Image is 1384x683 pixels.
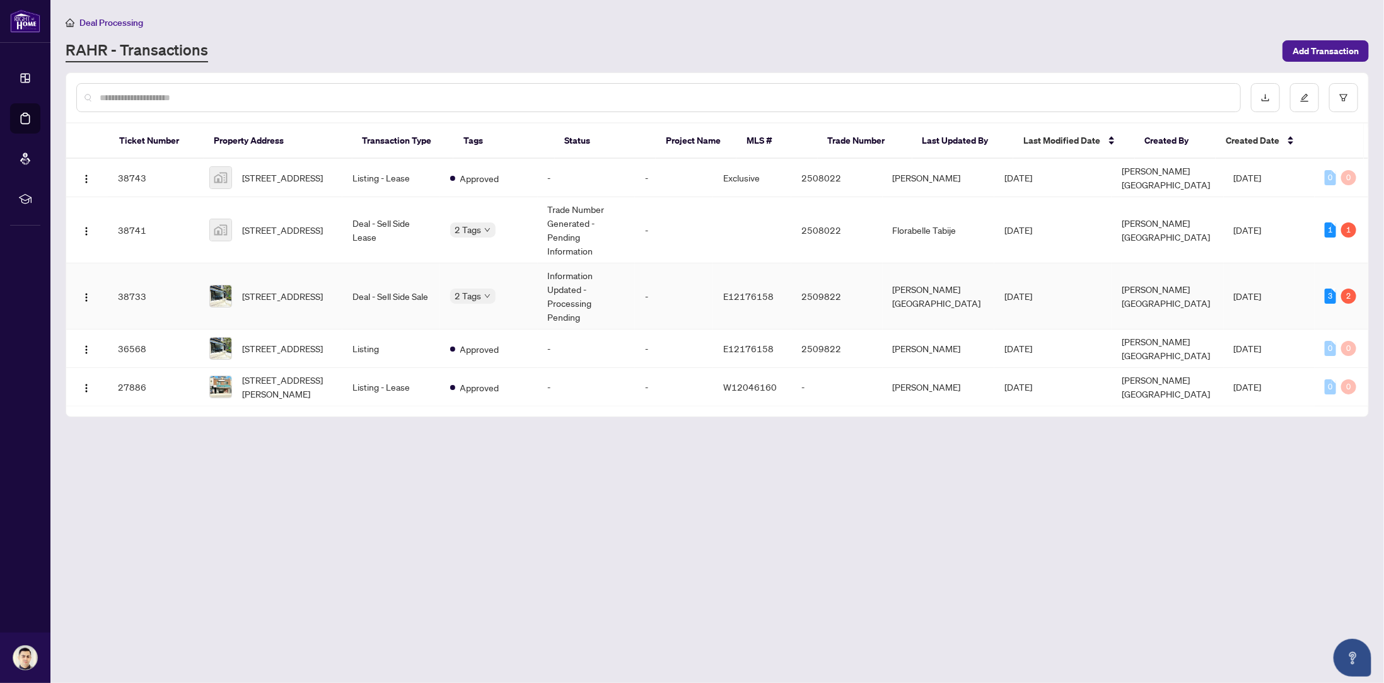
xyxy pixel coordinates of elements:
td: - [538,368,636,406]
td: [PERSON_NAME] [883,159,995,197]
span: [DATE] [1234,224,1262,236]
td: - [538,330,636,368]
button: Logo [76,338,96,359]
div: 0 [1341,379,1356,394]
td: Listing - Lease [342,368,440,406]
div: 0 [1325,170,1336,185]
div: 1 [1325,222,1336,238]
td: 2509822 [791,263,883,330]
span: [DATE] [1234,172,1262,183]
td: Deal - Sell Side Sale [342,263,440,330]
th: Transaction Type [352,123,453,159]
td: 38743 [108,159,199,197]
span: [STREET_ADDRESS] [242,341,323,355]
img: Logo [81,345,91,355]
th: Trade Number [818,123,912,159]
span: [DATE] [1234,381,1262,393]
td: - [791,368,883,406]
th: Last Updated By [912,123,1013,159]
div: 0 [1325,341,1336,356]
img: Profile Icon [13,646,37,670]
td: - [635,197,713,263]
span: W12046160 [723,381,777,393]
th: Created By [1135,123,1216,159]
td: Deal - Sell Side Lease [342,197,440,263]
td: - [635,368,713,406]
td: Trade Number Generated - Pending Information [538,197,636,263]
div: 3 [1325,289,1336,304]
span: [STREET_ADDRESS] [242,289,323,303]
td: 27886 [108,368,199,406]
td: 38733 [108,263,199,330]
span: [PERSON_NAME][GEOGRAPHIC_DATA] [1122,217,1210,243]
button: Logo [76,286,96,306]
td: 2509822 [791,330,883,368]
td: - [635,263,713,330]
button: Logo [76,168,96,188]
a: RAHR - Transactions [66,40,208,62]
th: Ticket Number [109,123,204,159]
button: edit [1290,83,1319,112]
td: - [635,159,713,197]
td: [PERSON_NAME] [883,330,995,368]
span: Deal Processing [79,17,143,28]
span: Approved [460,342,499,356]
img: thumbnail-img [210,376,231,398]
span: Approved [460,171,499,185]
span: [STREET_ADDRESS] [242,223,323,237]
div: 1 [1341,222,1356,238]
span: edit [1300,93,1309,102]
span: down [484,227,491,233]
span: Last Modified Date [1023,134,1100,147]
td: - [635,330,713,368]
img: Logo [81,383,91,393]
img: Logo [81,174,91,184]
td: Listing [342,330,440,368]
td: [PERSON_NAME][GEOGRAPHIC_DATA] [883,263,995,330]
span: [DATE] [1004,290,1032,302]
div: 0 [1341,341,1356,356]
span: Exclusive [723,172,760,183]
td: 2508022 [791,197,883,263]
span: filter [1339,93,1348,102]
span: [DATE] [1004,381,1032,393]
img: thumbnail-img [210,167,231,188]
img: Logo [81,226,91,236]
img: Logo [81,292,91,302]
div: 0 [1325,379,1336,394]
span: Approved [460,381,499,394]
span: [PERSON_NAME][GEOGRAPHIC_DATA] [1122,284,1210,309]
span: [PERSON_NAME][GEOGRAPHIC_DATA] [1122,165,1210,190]
span: [DATE] [1234,343,1262,354]
th: Created Date [1216,123,1310,159]
span: E12176158 [723,343,774,354]
div: 2 [1341,289,1356,304]
span: [STREET_ADDRESS][PERSON_NAME] [242,373,332,401]
th: Last Modified Date [1013,123,1135,159]
span: 2 Tags [455,222,482,237]
span: [DATE] [1004,343,1032,354]
th: Tags [453,123,554,159]
span: [STREET_ADDRESS] [242,171,323,185]
td: 2508022 [791,159,883,197]
th: Property Address [204,123,352,159]
td: [PERSON_NAME] [883,368,995,406]
span: E12176158 [723,290,774,302]
img: thumbnail-img [210,219,231,241]
button: Add Transaction [1282,40,1369,62]
img: logo [10,9,40,33]
button: Logo [76,220,96,240]
img: thumbnail-img [210,338,231,359]
th: Project Name [656,123,736,159]
button: Open asap [1334,639,1371,677]
button: filter [1329,83,1358,112]
button: Logo [76,377,96,397]
th: Status [555,123,656,159]
button: download [1251,83,1280,112]
span: Add Transaction [1293,41,1359,61]
span: download [1261,93,1270,102]
td: Information Updated - Processing Pending [538,263,636,330]
td: - [538,159,636,197]
span: [DATE] [1004,224,1032,236]
td: 38741 [108,197,199,263]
